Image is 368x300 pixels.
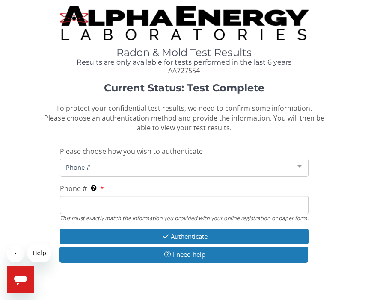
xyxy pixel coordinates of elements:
img: TightCrop.jpg [60,6,309,40]
span: Phone # [64,162,291,172]
div: This must exactly match the information you provided with your online registration or paper form. [60,214,309,222]
iframe: Close message [7,245,24,262]
iframe: Message from company [27,244,51,262]
span: AA727554 [168,66,200,75]
span: Phone # [60,184,87,193]
button: I need help [59,247,308,262]
iframe: Button to launch messaging window [7,266,34,293]
h1: Radon & Mold Test Results [60,47,309,58]
span: To protect your confidential test results, we need to confirm some information. Please choose an ... [44,103,324,132]
button: Authenticate [60,229,309,244]
strong: Current Status: Test Complete [104,82,264,94]
span: Please choose how you wish to authenticate [60,147,203,156]
h4: Results are only available for tests performed in the last 6 years [60,59,309,66]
